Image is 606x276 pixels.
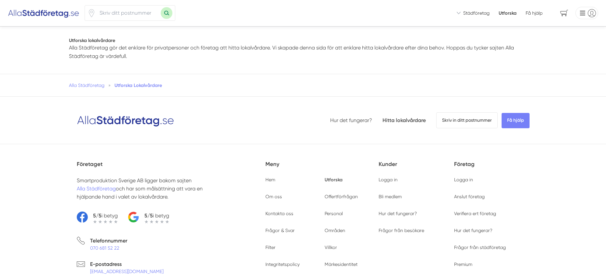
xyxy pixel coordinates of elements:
[325,245,337,250] a: Villkor
[379,228,424,233] a: Frågor från besökare
[325,228,345,233] a: Områden
[93,212,118,220] p: i betyg
[90,269,164,274] a: [EMAIL_ADDRESS][DOMAIN_NAME]
[330,117,372,123] a: Hur det fungerar?
[325,177,343,183] a: Utforska
[69,83,104,88] a: Alla Städföretag
[77,160,265,176] h5: Företaget
[161,7,172,19] button: Sök med postnummer
[325,211,343,216] a: Personal
[325,194,358,199] a: Offertförfrågan
[69,37,537,44] h1: Utforska lokalvårdare
[69,82,537,89] nav: Breadcrumb
[77,113,174,128] img: Logotyp Alla Städföretag
[77,186,116,192] a: Alla Städföretag
[454,245,506,250] a: Frågor från städföretag
[144,212,169,220] p: i betyg
[454,228,492,233] a: Hur det fungerar?
[90,245,119,251] a: 070 681 52 22
[265,228,295,233] a: Frågor & Svar
[454,262,472,267] a: Premium
[379,177,397,182] a: Logga in
[379,211,417,216] a: Hur det fungerar?
[265,245,276,250] a: Filter
[526,10,543,16] span: Få hjälp
[454,177,473,182] a: Logga in
[499,10,517,16] a: Utforska
[265,194,282,199] a: Om oss
[90,237,127,245] p: Telefonnummer
[265,262,300,267] a: Integritetspolicy
[128,212,169,224] a: 5/5i betyg
[8,8,79,18] img: Alla Städföretag
[556,7,573,19] span: navigation-cart
[69,44,537,60] p: Alla Städföretag gör det enklare för privatpersoner och företag att hitta lokalvårdare. Vi skapad...
[144,213,153,219] strong: 5/5
[77,212,118,224] a: 5/5i betyg
[265,177,275,182] a: Hem
[383,117,426,123] a: Hitta lokalvårdare
[436,112,498,128] span: Skriv in ditt postnummer
[88,9,96,17] svg: Pin / Karta
[325,262,357,267] a: Märkesidentitet
[108,82,111,89] span: »
[96,6,161,21] input: Skriv ditt postnummer
[265,211,293,216] a: Kontakta oss
[114,82,162,88] a: Utforska Lokalvårdare
[265,160,379,176] h5: Meny
[463,10,490,16] span: Städföretag
[379,160,454,176] h5: Kunder
[77,176,222,201] p: Smartproduktion Sverige AB ligger bakom sajten och har som målsättning att vara en hjälpande hand...
[379,194,402,199] a: Bli medlem
[77,237,85,245] svg: Telefon
[454,194,485,199] a: Anslut företag
[93,213,101,219] strong: 5/5
[88,9,96,17] span: Klicka för att använda din position.
[90,260,164,268] p: E-postadress
[454,160,530,176] h5: Företag
[454,211,496,216] a: Verifiera ert företag
[502,113,530,128] span: Få hjälp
